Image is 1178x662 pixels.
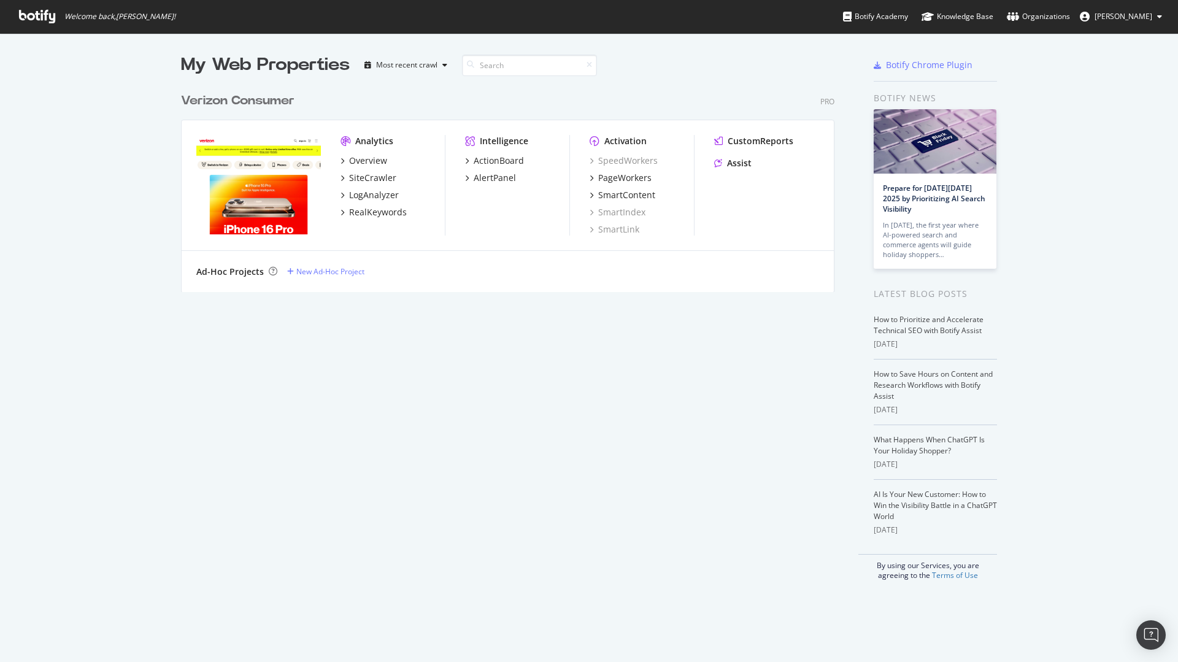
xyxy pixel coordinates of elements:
div: Verizon Consumer [181,92,294,110]
div: Intelligence [480,135,528,147]
input: Search [462,55,597,76]
div: AlertPanel [474,172,516,184]
a: RealKeywords [341,206,407,218]
div: [DATE] [874,459,997,470]
img: Prepare for Black Friday 2025 by Prioritizing AI Search Visibility [874,109,996,174]
div: CustomReports [728,135,793,147]
a: PageWorkers [590,172,652,184]
a: CustomReports [714,135,793,147]
div: Activation [604,135,647,147]
div: Organizations [1007,10,1070,23]
div: Ad-Hoc Projects [196,266,264,278]
a: Botify Chrome Plugin [874,59,972,71]
a: AI Is Your New Customer: How to Win the Visibility Battle in a ChatGPT World [874,489,997,522]
button: [PERSON_NAME] [1070,7,1172,26]
a: Verizon Consumer [181,92,299,110]
div: Botify news [874,91,997,105]
div: [DATE] [874,339,997,350]
div: By using our Services, you are agreeing to the [858,554,997,580]
a: How to Prioritize and Accelerate Technical SEO with Botify Assist [874,314,984,336]
a: Assist [714,157,752,169]
a: ActionBoard [465,155,524,167]
div: LogAnalyzer [349,189,399,201]
div: ActionBoard [474,155,524,167]
a: How to Save Hours on Content and Research Workflows with Botify Assist [874,369,993,401]
a: Terms of Use [932,570,978,580]
a: SiteCrawler [341,172,396,184]
div: Overview [349,155,387,167]
a: SmartContent [590,189,655,201]
div: Analytics [355,135,393,147]
a: SmartLink [590,223,639,236]
a: New Ad-Hoc Project [287,266,364,277]
a: SmartIndex [590,206,645,218]
button: Most recent crawl [360,55,452,75]
span: Welcome back, [PERSON_NAME] ! [64,12,175,21]
div: Pro [820,96,834,107]
img: verizon.com [196,135,321,234]
div: [DATE] [874,404,997,415]
div: Knowledge Base [922,10,993,23]
div: My Web Properties [181,53,350,77]
span: Mark Salama [1095,11,1152,21]
a: Prepare for [DATE][DATE] 2025 by Prioritizing AI Search Visibility [883,183,985,214]
div: PageWorkers [598,172,652,184]
div: In [DATE], the first year where AI-powered search and commerce agents will guide holiday shoppers… [883,220,987,260]
div: [DATE] [874,525,997,536]
a: What Happens When ChatGPT Is Your Holiday Shopper? [874,434,985,456]
div: RealKeywords [349,206,407,218]
div: New Ad-Hoc Project [296,266,364,277]
div: Botify Chrome Plugin [886,59,972,71]
a: SpeedWorkers [590,155,658,167]
a: LogAnalyzer [341,189,399,201]
a: AlertPanel [465,172,516,184]
div: Assist [727,157,752,169]
div: Open Intercom Messenger [1136,620,1166,650]
div: Most recent crawl [376,61,437,69]
div: SiteCrawler [349,172,396,184]
div: grid [181,77,844,292]
div: Botify Academy [843,10,908,23]
a: Overview [341,155,387,167]
div: Latest Blog Posts [874,287,997,301]
div: SmartContent [598,189,655,201]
